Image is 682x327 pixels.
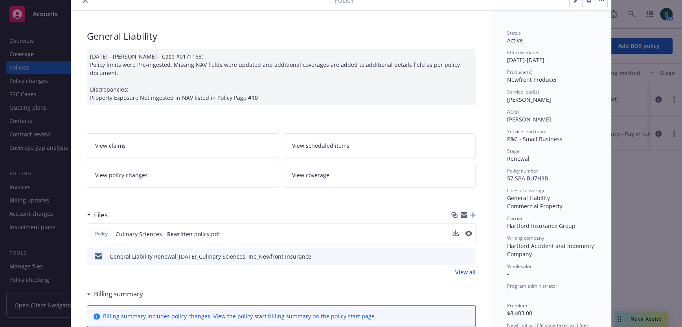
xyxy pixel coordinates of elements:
[507,128,546,135] span: Service lead team
[87,49,476,105] div: [DATE] - [PERSON_NAME] - Case #0171168: Policy limits were Pre-ingested. Missing NAV fields were ...
[507,309,532,317] span: $8,403.00
[507,167,538,174] span: Policy number
[116,230,220,238] span: Culinary Sciences - Rewritten policy.pdf
[507,37,523,44] span: Active
[465,231,472,236] button: preview file
[507,290,509,297] span: -
[284,163,476,187] a: View coverage
[507,222,575,230] span: Hartford Insurance Group
[507,49,539,56] span: Effective dates
[507,175,548,182] span: 57 SBA BU7H3B
[507,88,539,95] span: Service lead(s)
[507,263,532,270] span: Wholesaler
[87,289,143,299] div: Billing summary
[87,210,108,220] div: Files
[507,29,521,36] span: Status
[507,155,529,162] span: Renewal
[507,96,551,103] span: [PERSON_NAME]
[94,289,143,299] h3: Billing summary
[507,242,596,258] span: Hartford Accident and Indemnity Company
[507,76,557,83] span: Newfront Producer
[331,312,375,320] a: policy start page
[507,116,551,123] span: [PERSON_NAME]
[465,252,472,261] button: preview file
[87,133,279,158] a: View claims
[507,194,595,202] div: General Liability
[452,230,459,236] button: download file
[507,270,509,277] span: -
[292,141,349,150] span: View scheduled items
[110,252,311,261] div: General Liability Renewal_[DATE]_Culinary Sciences, Inc_Newfront Insurance
[455,268,476,276] a: View all
[94,230,109,237] span: Policy
[507,69,533,75] span: Producer(s)
[87,163,279,187] a: View policy changes
[284,133,476,158] a: View scheduled items
[95,171,148,179] span: View policy changes
[507,283,557,289] span: Program administrator
[507,215,523,222] span: Carrier
[507,49,595,64] div: [DATE] - [DATE]
[507,148,520,154] span: Stage
[507,202,595,210] div: Commercial Property
[507,235,544,241] span: Writing company
[465,230,472,238] button: preview file
[103,312,376,320] div: Billing summary includes policy changes. View the policy start billing summary on the .
[507,135,563,143] span: P&C - Small Business
[507,302,527,309] span: Premium
[507,108,519,115] span: AC(s)
[452,230,459,238] button: download file
[292,171,329,179] span: View coverage
[95,141,126,150] span: View claims
[507,187,546,194] span: Lines of coverage
[87,29,476,43] div: General Liability
[453,252,459,261] button: download file
[94,210,108,220] h3: Files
